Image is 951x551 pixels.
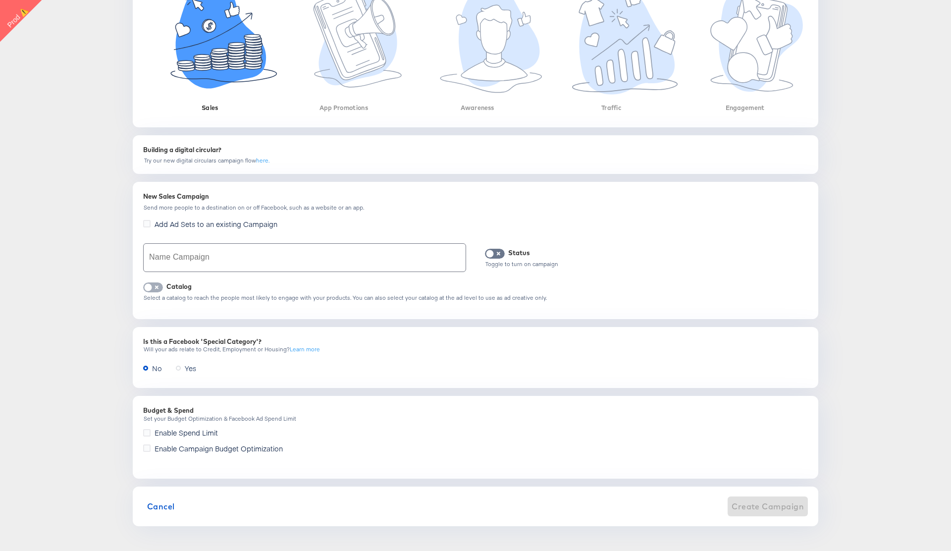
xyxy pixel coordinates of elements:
span: Add Ad Sets to an existing Campaign [155,219,277,229]
div: Send more people to a destination on or off Facebook, such as a website or an app. [143,204,808,211]
span: Enable Campaign Budget Optimization [155,443,283,453]
div: Budget & Spend [143,406,808,415]
input: Enter your campaign name [144,244,466,272]
div: Building a digital circular? [143,145,808,155]
div: Select a catalog to reach the people most likely to engage with your products. You can also selec... [143,294,808,301]
span: Cancel [147,499,175,513]
span: Yes [185,363,196,373]
span: Enable Spend Limit [155,428,218,438]
button: Cancel [143,496,179,516]
div: Will your ads relate to Credit, Employment or Housing? [143,346,808,353]
div: New Sales Campaign [143,192,808,201]
div: Is this a Facebook 'Special Category'? [143,337,808,346]
a: Learn more [290,346,320,353]
span: No [152,363,162,373]
div: Catalog [166,282,192,291]
div: Try our new digital circulars campaign flow [144,157,270,164]
div: Status [508,248,530,258]
a: here. [256,157,269,164]
div: Toggle to turn on campaign [485,261,808,268]
div: Set your Budget Optimization & Facebook Ad Spend Limit [143,415,808,422]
